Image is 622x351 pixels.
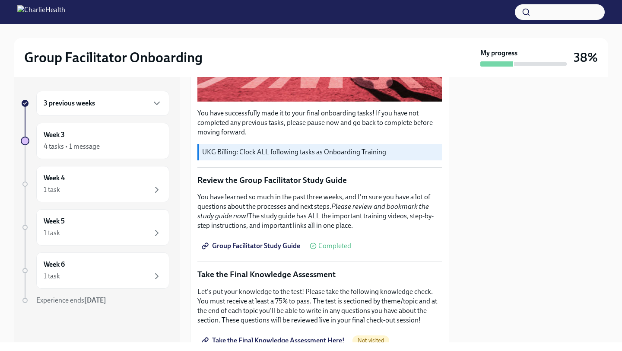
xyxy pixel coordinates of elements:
[17,5,65,19] img: CharlieHealth
[197,269,442,280] p: Take the Final Knowledge Assessment
[36,296,106,304] span: Experience ends
[21,209,169,246] a: Week 51 task
[84,296,106,304] strong: [DATE]
[44,228,60,238] div: 1 task
[203,242,300,250] span: Group Facilitator Study Guide
[318,243,351,249] span: Completed
[44,142,100,151] div: 4 tasks • 1 message
[197,237,306,255] a: Group Facilitator Study Guide
[21,166,169,202] a: Week 41 task
[24,49,203,66] h2: Group Facilitator Onboarding
[203,336,345,345] span: Take the Final Knowledge Assessment Here!
[197,287,442,325] p: Let's put your knowledge to the test! Please take the following knowledge check. You must receive...
[44,130,65,140] h6: Week 3
[197,332,351,349] a: Take the Final Knowledge Assessment Here!
[44,99,95,108] h6: 3 previous weeks
[44,185,60,195] div: 1 task
[44,271,60,281] div: 1 task
[21,252,169,289] a: Week 61 task
[197,192,442,230] p: You have learned so much in the past three weeks, and I'm sure you have a lot of questions about ...
[36,91,169,116] div: 3 previous weeks
[197,108,442,137] p: You have successfully made it to your final onboarding tasks! If you have not completed any previ...
[574,50,598,65] h3: 38%
[480,48,517,58] strong: My progress
[44,217,65,226] h6: Week 5
[21,123,169,159] a: Week 34 tasks • 1 message
[352,337,389,344] span: Not visited
[44,260,65,269] h6: Week 6
[44,173,65,183] h6: Week 4
[197,175,442,186] p: Review the Group Facilitator Study Guide
[202,147,438,157] p: UKG Billing: Clock ALL following tasks as Onboarding Training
